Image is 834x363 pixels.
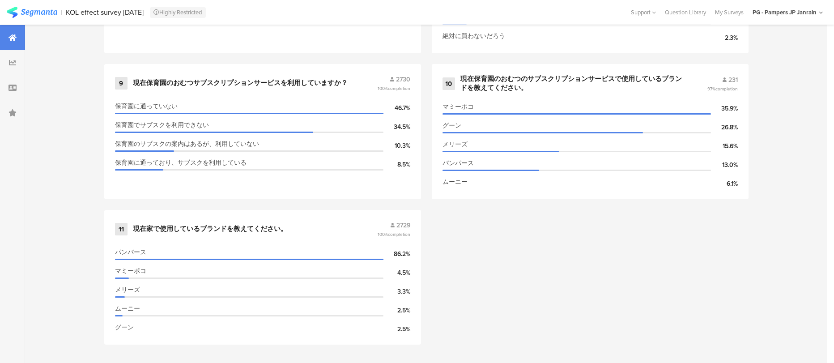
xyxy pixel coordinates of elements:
[383,122,410,132] div: 34.5%
[115,304,140,313] span: ムーニー
[396,221,410,230] span: 2729
[115,248,146,257] span: パンパース
[660,8,711,17] a: Question Library
[115,223,128,235] div: 11
[383,103,410,113] div: 46.7%
[711,141,738,151] div: 15.6%
[711,104,738,113] div: 35.9%
[443,102,474,111] span: マミーポコ
[711,123,738,132] div: 26.8%
[378,85,410,92] span: 100%
[443,158,474,168] span: パンパース
[383,249,410,259] div: 86.2%
[115,77,128,90] div: 9
[460,75,685,92] div: 現在保育園のおむつのサブスクリプションサービスで使用しているブランドを教えてください。
[383,306,410,315] div: 2.5%
[115,158,247,167] span: 保育園に通っており、サブスクを利用している
[383,141,410,150] div: 10.3%
[388,85,410,92] span: completion
[631,5,656,19] div: Support
[396,75,410,84] span: 2730
[115,323,134,332] span: グーン
[115,139,259,149] span: 保育園のサブスクの案内はあるが、利用していない
[707,85,738,92] span: 97%
[383,160,410,169] div: 8.5%
[378,231,410,238] span: 100%
[115,102,178,111] span: 保育園に通っていない
[115,285,140,295] span: メリーズ
[443,177,468,187] span: ムーニー
[711,160,738,170] div: 13.0%
[443,31,505,41] span: 絶対に買わないだろう
[133,79,348,88] div: 現在保育園のおむつサブスクリプションサービスを利用していますか？
[753,8,817,17] div: PG - Pampers JP Janrain
[443,77,455,90] div: 10
[443,121,461,130] span: グーン
[383,287,410,296] div: 3.3%
[728,75,738,85] span: 231
[61,7,62,17] div: |
[115,120,209,130] span: 保育園でサブスクを利用できない
[711,8,748,17] a: My Surveys
[388,231,410,238] span: completion
[150,7,206,18] div: Highly Restricted
[711,179,738,188] div: 6.1%
[115,266,146,276] span: マミーポコ
[7,7,57,18] img: segmanta logo
[715,85,738,92] span: completion
[383,325,410,334] div: 2.5%
[383,268,410,278] div: 4.5%
[711,33,738,43] div: 2.3%
[443,140,468,149] span: メリーズ
[66,8,144,17] div: KOL effect survey [DATE]
[133,225,287,234] div: 現在家で使用しているブランドを教えてください。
